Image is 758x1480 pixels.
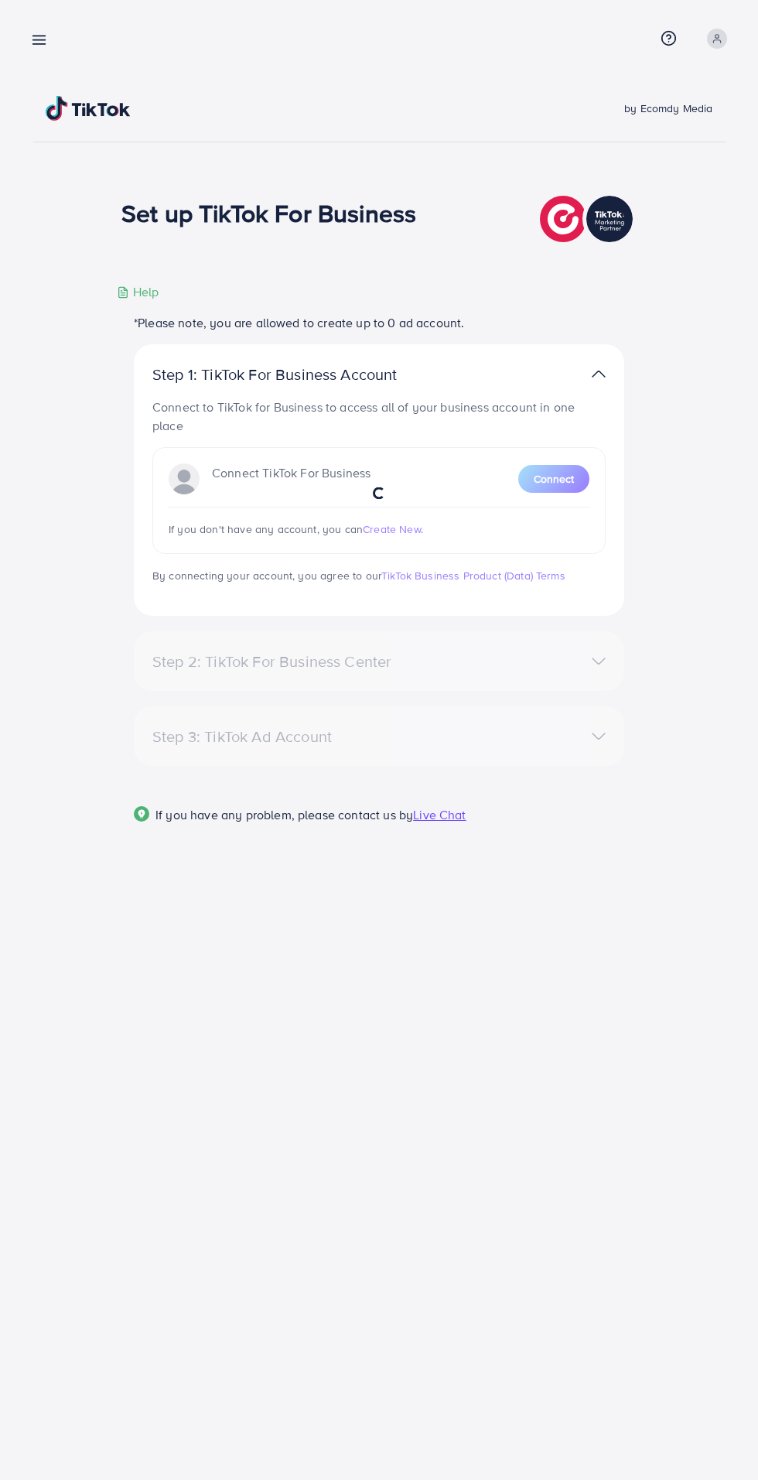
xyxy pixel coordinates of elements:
h1: Set up TikTok For Business [121,198,416,227]
span: by Ecomdy Media [624,101,712,116]
p: Step 1: TikTok For Business Account [152,365,446,384]
p: *Please note, you are allowed to create up to 0 ad account. [134,313,624,332]
span: If you have any problem, please contact us by [155,806,413,823]
span: Live Chat [413,806,466,823]
img: TikTok [46,96,131,121]
img: Popup guide [134,806,149,822]
div: Help [117,283,159,301]
img: TikTok partner [592,363,606,385]
img: TikTok partner [540,192,637,246]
